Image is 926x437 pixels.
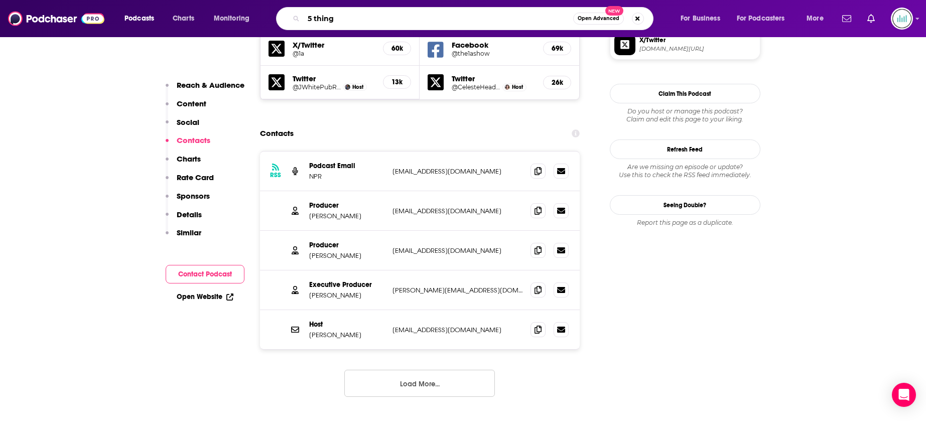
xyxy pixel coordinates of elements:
span: Charts [173,12,194,26]
a: Open Website [177,293,233,301]
p: [PERSON_NAME] [309,291,384,300]
div: Search podcasts, credits, & more... [286,7,663,30]
p: [EMAIL_ADDRESS][DOMAIN_NAME] [392,167,523,176]
p: [EMAIL_ADDRESS][DOMAIN_NAME] [392,207,523,215]
div: Are we missing an episode or update? Use this to check the RSS feed immediately. [610,163,760,179]
div: Open Intercom Messenger [892,383,916,407]
img: Podchaser - Follow, Share and Rate Podcasts [8,9,104,28]
a: @JWhitePubRadio [293,83,341,91]
button: open menu [730,11,800,27]
p: NPR [309,172,384,181]
button: open menu [674,11,733,27]
button: Open AdvancedNew [573,13,624,25]
button: Contact Podcast [166,265,244,283]
span: Monitoring [214,12,249,26]
h5: Facebook [452,40,535,50]
p: Similar [177,228,201,237]
button: Contacts [166,135,210,154]
p: [PERSON_NAME] [309,331,384,339]
p: [PERSON_NAME] [309,212,384,220]
a: @CelesteHeadlee [452,83,500,91]
span: twitter.com/1a [639,45,756,53]
p: [EMAIL_ADDRESS][DOMAIN_NAME] [392,246,523,255]
div: Report this page as a duplicate. [610,219,760,227]
h5: 69k [552,44,563,53]
p: Host [309,320,384,329]
img: Celeste Headlee [504,84,510,90]
a: Show notifications dropdown [838,10,855,27]
span: New [605,6,623,16]
button: Similar [166,228,201,246]
button: Load More... [344,370,495,397]
span: Open Advanced [578,16,619,21]
button: Show profile menu [891,8,913,30]
button: open menu [800,11,836,27]
span: For Podcasters [737,12,785,26]
p: [EMAIL_ADDRESS][DOMAIN_NAME] [392,326,523,334]
span: Podcasts [124,12,154,26]
h5: 60k [391,44,403,53]
span: Do you host or manage this podcast? [610,107,760,115]
div: Claim and edit this page to your liking. [610,107,760,123]
p: Details [177,210,202,219]
button: Charts [166,154,201,173]
p: Producer [309,201,384,210]
h2: Contacts [260,124,294,143]
h5: 26k [552,78,563,87]
h5: X/Twitter [293,40,375,50]
span: X/Twitter [639,36,756,45]
p: Content [177,99,206,108]
button: Sponsors [166,191,210,210]
button: Rate Card [166,173,214,191]
a: @1a [293,50,375,57]
button: Details [166,210,202,228]
p: Producer [309,241,384,249]
button: open menu [117,11,167,27]
h3: RSS [270,171,281,179]
span: Host [512,84,523,90]
button: open menu [207,11,262,27]
p: Contacts [177,135,210,145]
p: [PERSON_NAME] [309,251,384,260]
img: Jenn White [345,84,350,90]
a: Show notifications dropdown [863,10,879,27]
a: X/Twitter[DOMAIN_NAME][URL] [614,34,756,55]
button: Reach & Audience [166,80,244,99]
h5: Twitter [452,74,535,83]
p: Rate Card [177,173,214,182]
img: User Profile [891,8,913,30]
span: For Business [681,12,720,26]
h5: Twitter [293,74,375,83]
span: More [807,12,824,26]
p: Charts [177,154,201,164]
p: Sponsors [177,191,210,201]
button: Refresh Feed [610,139,760,159]
a: @the1ashow [452,50,535,57]
p: Executive Producer [309,280,384,289]
button: Claim This Podcast [610,84,760,103]
button: Content [166,99,206,117]
p: [PERSON_NAME][EMAIL_ADDRESS][DOMAIN_NAME] [392,286,523,295]
p: Reach & Audience [177,80,244,90]
input: Search podcasts, credits, & more... [304,11,573,27]
p: Podcast Email [309,162,384,170]
span: Logged in as podglomerate [891,8,913,30]
h5: 13k [391,78,403,86]
p: Social [177,117,199,127]
span: Host [352,84,363,90]
a: Seeing Double? [610,195,760,215]
button: Social [166,117,199,136]
a: Charts [166,11,200,27]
